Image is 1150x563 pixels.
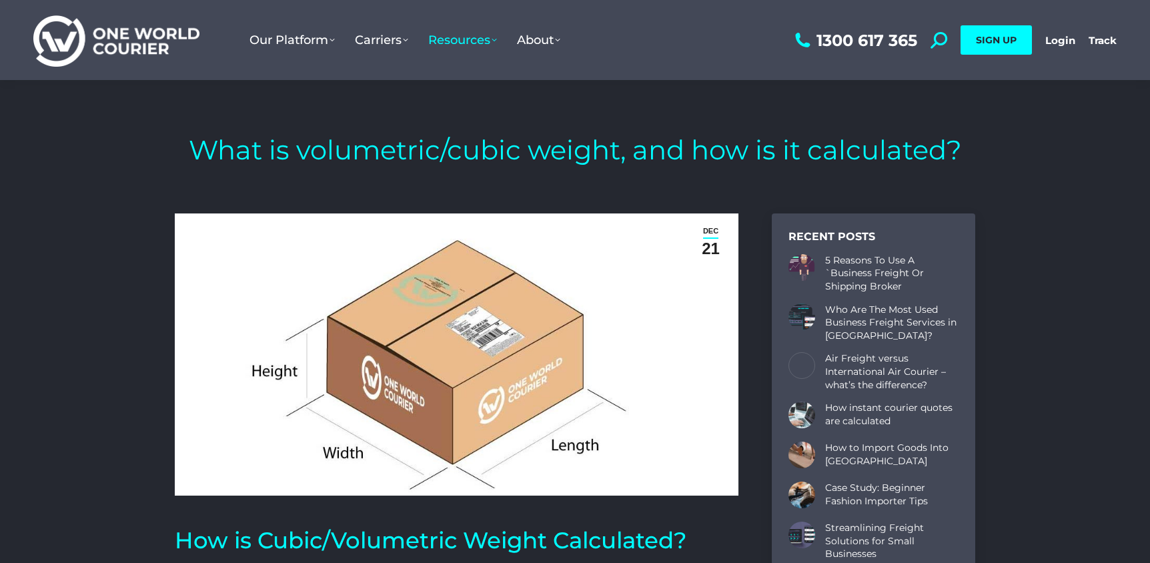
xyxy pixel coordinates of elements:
[702,239,720,258] span: 21
[249,33,335,47] span: Our Platform
[976,34,1017,46] span: SIGN UP
[825,402,959,428] a: How instant courier quotes are calculated
[788,230,959,244] div: Recent Posts
[825,522,959,561] a: Streamlining Freight Solutions for Small Businesses
[1045,34,1075,47] a: Login
[33,13,199,67] img: One World Courier
[788,482,815,508] a: Post image
[517,33,560,47] span: About
[418,19,507,61] a: Resources
[788,352,815,379] a: Post image
[825,442,959,468] a: How to Import Goods Into [GEOGRAPHIC_DATA]
[355,33,408,47] span: Carriers
[239,19,345,61] a: Our Platform
[788,304,815,330] a: Post image
[825,254,959,294] a: 5 Reasons To Use A `Business Freight Or Shipping Broker
[690,220,732,262] a: Dec21
[175,213,738,496] img: box measuring length height width calculating volumetric dimensions
[825,482,959,508] a: Case Study: Beginner Fashion Importer Tips
[825,304,959,343] a: Who Are The Most Used Business Freight Services in [GEOGRAPHIC_DATA]?
[788,522,815,548] a: Post image
[792,32,917,49] a: 1300 617 365
[961,25,1032,55] a: SIGN UP
[788,254,815,281] a: Post image
[788,442,815,468] a: Post image
[825,352,959,392] a: Air Freight versus International Air Courier – what’s the difference?
[428,33,497,47] span: Resources
[788,402,815,428] a: Post image
[703,225,718,237] span: Dec
[507,19,570,61] a: About
[1089,34,1117,47] a: Track
[189,133,962,167] h1: What is volumetric/cubic weight, and how is it calculated?
[175,526,738,555] h1: How is Cubic/Volumetric Weight Calculated?
[345,19,418,61] a: Carriers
